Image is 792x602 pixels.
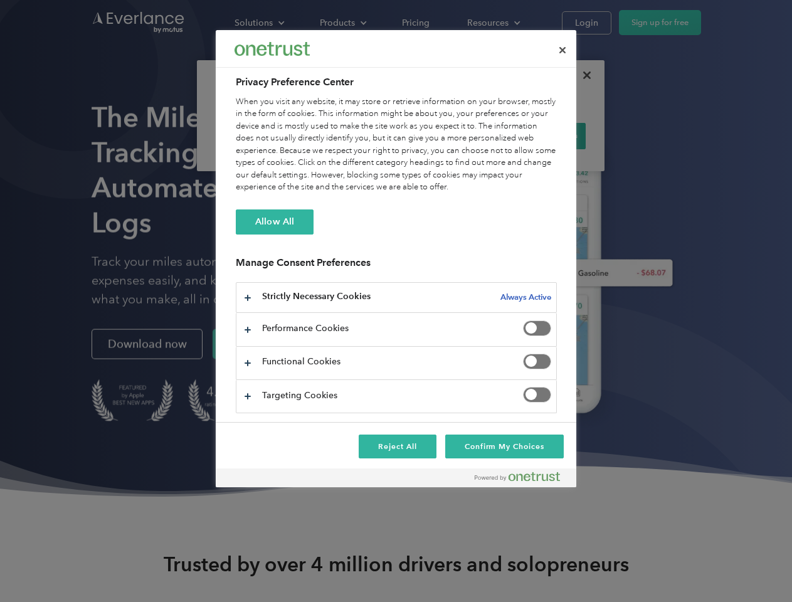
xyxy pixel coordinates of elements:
[235,36,310,61] div: Everlance
[236,209,314,235] button: Allow All
[445,435,564,458] button: Confirm My Choices
[236,96,557,194] div: When you visit any website, it may store or retrieve information on your browser, mostly in the f...
[236,75,557,90] h2: Privacy Preference Center
[475,472,570,487] a: Powered by OneTrust Opens in a new Tab
[236,256,557,276] h3: Manage Consent Preferences
[549,36,576,64] button: Close
[216,30,576,487] div: Privacy Preference Center
[235,42,310,55] img: Everlance
[216,30,576,487] div: Preference center
[359,435,436,458] button: Reject All
[475,472,560,482] img: Powered by OneTrust Opens in a new Tab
